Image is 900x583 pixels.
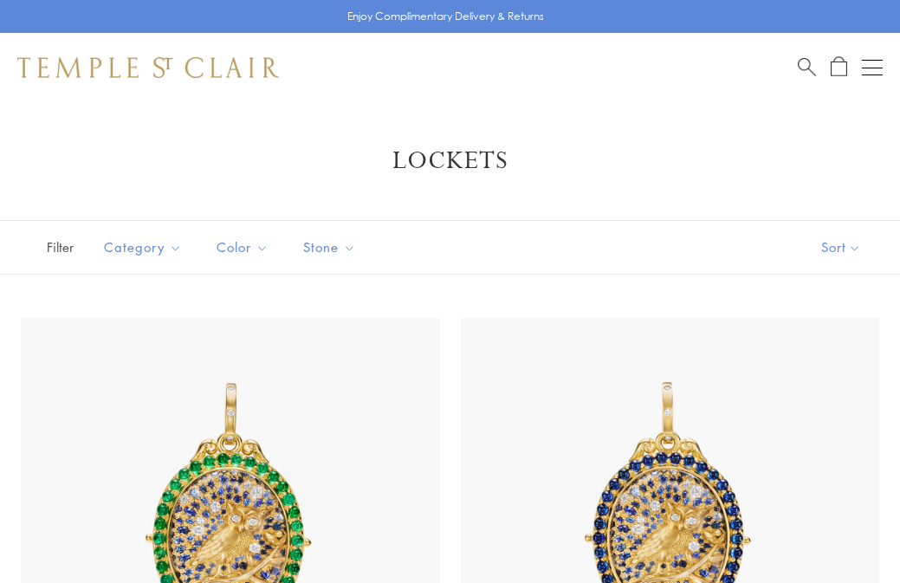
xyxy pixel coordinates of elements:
button: Color [204,228,282,267]
p: Enjoy Complimentary Delivery & Returns [347,8,544,25]
a: Search [798,56,816,78]
span: Category [95,236,195,258]
img: Temple St. Clair [17,57,279,78]
a: Open Shopping Bag [831,56,847,78]
button: Show sort by [782,221,900,274]
button: Stone [290,228,369,267]
span: Color [208,236,282,258]
span: Stone [295,236,369,258]
button: Category [91,228,195,267]
iframe: Gorgias live chat messenger [813,502,883,566]
h1: Lockets [43,146,857,177]
button: Open navigation [862,57,883,78]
